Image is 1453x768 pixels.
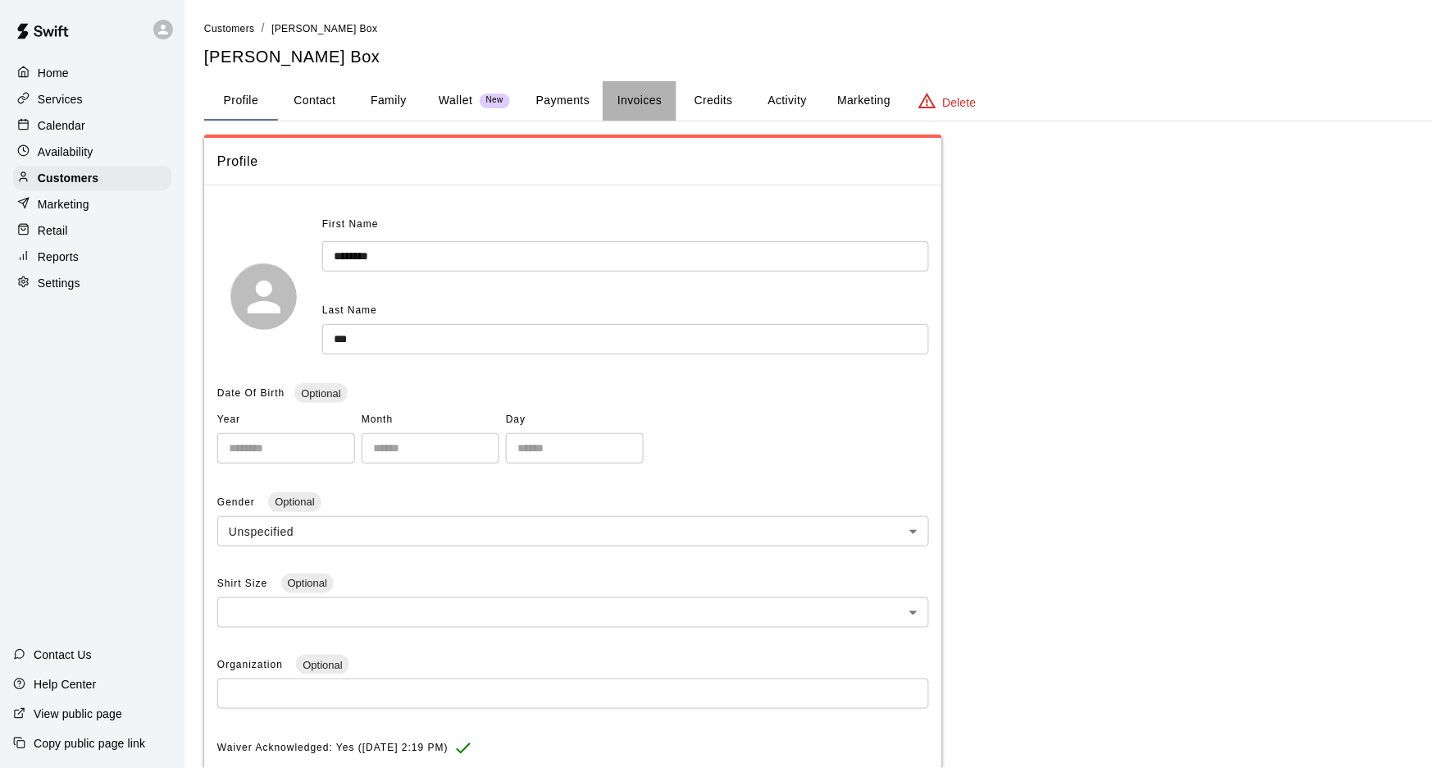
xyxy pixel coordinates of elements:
button: Invoices [603,81,676,121]
p: Settings [38,275,80,291]
p: View public page [34,706,122,722]
p: Calendar [38,117,85,134]
div: basic tabs example [204,81,1433,121]
h5: [PERSON_NAME] Box [204,46,1433,68]
span: Year [217,407,355,433]
div: Unspecified [217,516,929,546]
span: Gender [217,496,258,508]
span: [PERSON_NAME] Box [271,23,378,34]
p: Retail [38,222,68,239]
span: Optional [296,659,348,671]
button: Family [352,81,426,121]
button: Profile [204,81,278,121]
a: Settings [13,271,171,295]
a: Availability [13,139,171,164]
a: Reports [13,245,171,269]
span: Optional [294,387,347,400]
span: Organization [217,659,286,670]
p: Marketing [38,196,89,213]
p: Delete [943,94,977,111]
span: Optional [268,496,321,508]
p: Help Center [34,676,96,693]
span: Date Of Birth [217,387,285,399]
a: Services [13,87,171,112]
button: Marketing [824,81,904,121]
span: Day [506,407,644,433]
p: Contact Us [34,647,92,663]
p: Copy public page link [34,735,145,752]
span: Last Name [322,304,377,316]
span: First Name [322,212,379,238]
button: Credits [676,81,750,121]
button: Activity [750,81,824,121]
li: / [262,20,265,37]
p: Reports [38,249,79,265]
a: Retail [13,218,171,243]
a: Home [13,61,171,85]
p: Services [38,91,83,107]
span: New [480,95,510,106]
span: Optional [281,577,334,589]
button: Contact [278,81,352,121]
span: Customers [204,23,255,34]
nav: breadcrumb [204,20,1433,38]
a: Calendar [13,113,171,138]
button: Payments [523,81,603,121]
p: Home [38,65,69,81]
a: Marketing [13,192,171,217]
p: Wallet [439,92,473,109]
p: Availability [38,144,93,160]
a: Customers [204,21,255,34]
span: Profile [217,151,929,172]
span: Month [362,407,499,433]
p: Customers [38,170,98,186]
a: Customers [13,166,171,190]
span: Waiver Acknowledged: Yes ([DATE] 2:19 PM) [217,735,449,761]
span: Shirt Size [217,578,271,589]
